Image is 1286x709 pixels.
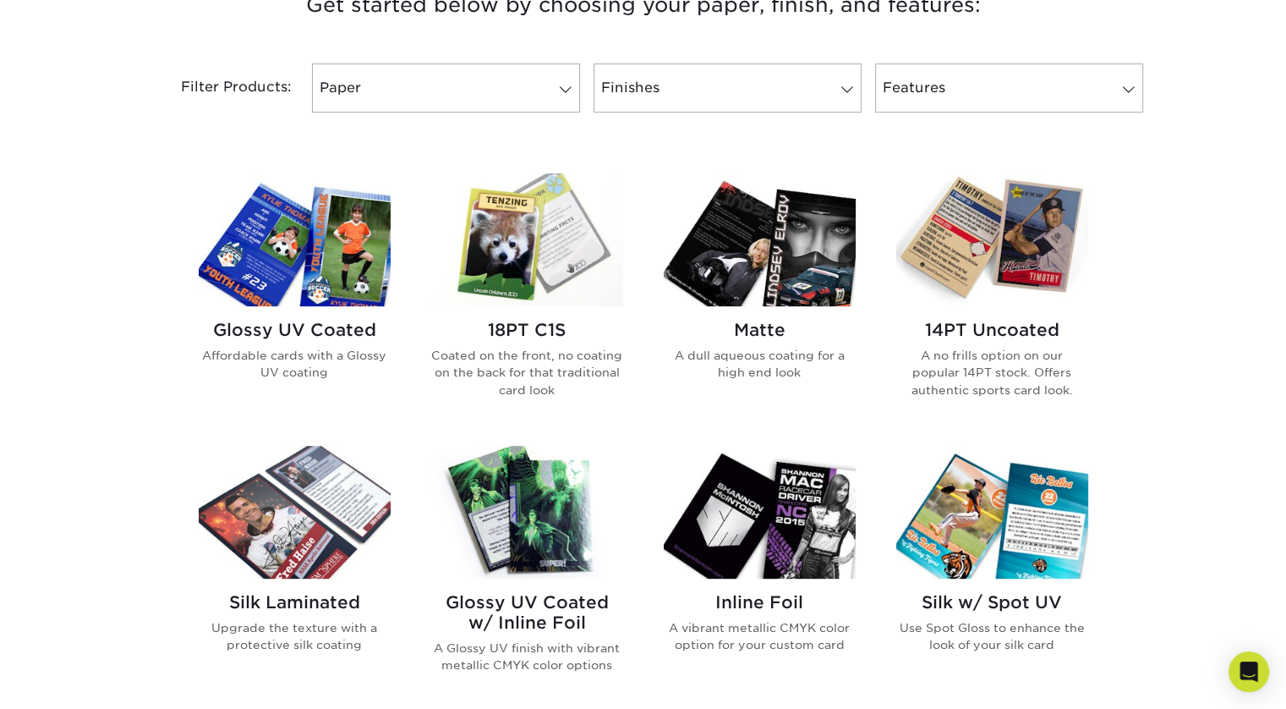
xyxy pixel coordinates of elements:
[896,619,1088,654] p: Use Spot Gloss to enhance the look of your silk card
[1229,651,1269,692] div: Open Intercom Messenger
[431,592,623,633] h2: Glossy UV Coated w/ Inline Foil
[896,173,1088,306] img: 14PT Uncoated Trading Cards
[896,592,1088,613] h2: Silk w/ Spot UV
[431,347,623,398] p: Coated on the front, no coating on the back for that traditional card look
[875,63,1143,113] a: Features
[594,63,862,113] a: Finishes
[896,446,1088,579] img: Silk w/ Spot UV Trading Cards
[664,347,856,382] p: A dull aqueous coating for a high end look
[199,446,391,701] a: Silk Laminated Trading Cards Silk Laminated Upgrade the texture with a protective silk coating
[199,347,391,382] p: Affordable cards with a Glossy UV coating
[431,446,623,579] img: Glossy UV Coated w/ Inline Foil Trading Cards
[664,173,856,426] a: Matte Trading Cards Matte A dull aqueous coating for a high end look
[431,446,623,701] a: Glossy UV Coated w/ Inline Foil Trading Cards Glossy UV Coated w/ Inline Foil A Glossy UV finish ...
[664,173,856,306] img: Matte Trading Cards
[199,173,391,426] a: Glossy UV Coated Trading Cards Glossy UV Coated Affordable cards with a Glossy UV coating
[431,173,623,306] img: 18PT C1S Trading Cards
[664,320,856,340] h2: Matte
[199,592,391,613] h2: Silk Laminated
[431,640,623,674] p: A Glossy UV finish with vibrant metallic CMYK color options
[199,320,391,340] h2: Glossy UV Coated
[896,347,1088,398] p: A no frills option on our popular 14PT stock. Offers authentic sports card look.
[664,446,856,579] img: Inline Foil Trading Cards
[896,320,1088,340] h2: 14PT Uncoated
[312,63,580,113] a: Paper
[431,173,623,426] a: 18PT C1S Trading Cards 18PT C1S Coated on the front, no coating on the back for that traditional ...
[199,446,391,579] img: Silk Laminated Trading Cards
[664,619,856,654] p: A vibrant metallic CMYK color option for your custom card
[896,173,1088,426] a: 14PT Uncoated Trading Cards 14PT Uncoated A no frills option on our popular 14PT stock. Offers au...
[136,63,305,113] div: Filter Products:
[199,173,391,306] img: Glossy UV Coated Trading Cards
[664,446,856,701] a: Inline Foil Trading Cards Inline Foil A vibrant metallic CMYK color option for your custom card
[431,320,623,340] h2: 18PT C1S
[664,592,856,613] h2: Inline Foil
[199,619,391,654] p: Upgrade the texture with a protective silk coating
[896,446,1088,701] a: Silk w/ Spot UV Trading Cards Silk w/ Spot UV Use Spot Gloss to enhance the look of your silk card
